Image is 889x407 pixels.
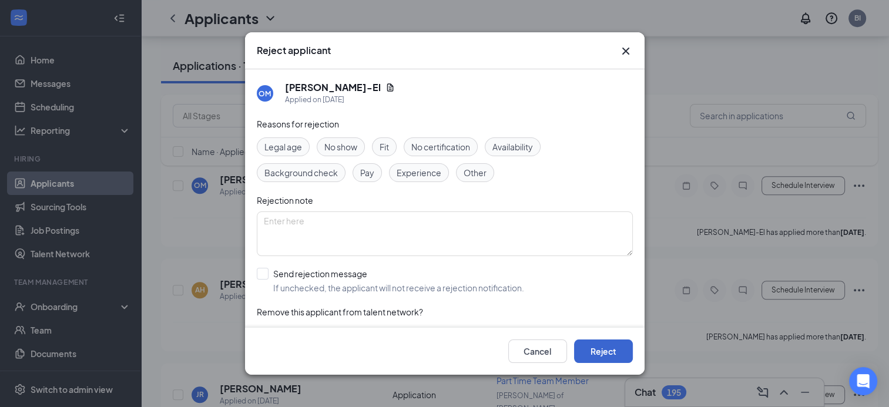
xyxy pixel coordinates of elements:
[259,89,271,99] div: OM
[257,44,331,57] h3: Reject applicant
[849,367,877,395] div: Open Intercom Messenger
[492,140,533,153] span: Availability
[397,166,441,179] span: Experience
[508,339,567,363] button: Cancel
[264,140,302,153] span: Legal age
[411,140,470,153] span: No certification
[574,339,633,363] button: Reject
[264,166,338,179] span: Background check
[285,94,395,106] div: Applied on [DATE]
[619,44,633,58] svg: Cross
[619,44,633,58] button: Close
[257,307,423,317] span: Remove this applicant from talent network?
[385,83,395,92] svg: Document
[360,166,374,179] span: Pay
[324,140,357,153] span: No show
[464,166,487,179] span: Other
[257,119,339,129] span: Reasons for rejection
[285,81,381,94] h5: [PERSON_NAME]-El
[380,140,389,153] span: Fit
[257,195,313,206] span: Rejection note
